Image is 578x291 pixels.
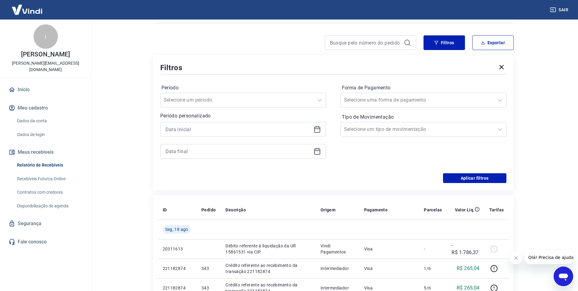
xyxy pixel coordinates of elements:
[34,24,58,49] div: i
[321,243,354,255] p: Vindi Pagamentos
[554,267,573,286] iframe: Botão para abrir a janela de mensagens
[364,265,414,271] p: Visa
[549,4,571,16] button: Sair
[165,125,311,134] input: Data inicial
[472,35,514,50] button: Exportar
[201,207,216,213] p: Pedido
[525,251,573,264] iframe: Mensagem da empresa
[15,186,84,199] a: Contratos com credores
[424,265,442,271] p: 1/6
[225,262,310,275] p: Crédito referente ao recebimento da transação 221182874
[163,285,192,291] p: 221182874
[7,101,84,115] button: Meu cadastro
[364,285,414,291] p: Visa
[7,217,84,230] a: Segurança
[455,207,475,213] p: Valor Líq.
[7,235,84,249] a: Fale conosco
[165,147,311,156] input: Data final
[7,145,84,159] button: Meus recebíveis
[7,0,47,19] img: Vindi
[489,207,504,213] p: Tarifas
[330,38,401,47] input: Busque pelo número do pedido
[5,60,86,73] p: [PERSON_NAME][EMAIL_ADDRESS][DOMAIN_NAME]
[160,112,326,120] p: Período personalizado
[15,128,84,141] a: Dados de login
[342,113,505,121] label: Tipo de Movimentação
[452,242,479,256] p: -R$ 1.786,37
[15,115,84,127] a: Dados da conta
[364,246,414,252] p: Visa
[424,35,465,50] button: Filtros
[4,4,51,9] span: Olá! Precisa de ajuda?
[364,207,388,213] p: Pagamento
[225,243,310,255] p: Débito referente à liquidação da UR 15861531 via CIP
[7,83,84,96] a: Início
[225,207,246,213] p: Descrição
[424,246,442,252] p: -
[510,252,522,264] iframe: Fechar mensagem
[15,200,84,212] a: Disponibilização de agenda
[424,285,442,291] p: 5/6
[163,265,192,271] p: 221182874
[342,84,505,92] label: Forma de Pagamento
[443,173,506,183] button: Aplicar filtros
[321,265,354,271] p: Intermediador
[21,51,70,58] p: [PERSON_NAME]
[161,84,325,92] label: Período
[321,207,335,213] p: Origem
[163,246,192,252] p: 20311613
[160,63,183,73] h5: Filtros
[15,159,84,171] a: Relatório de Recebíveis
[15,173,84,185] a: Recebíveis Futuros Online
[201,285,216,291] p: 343
[165,226,188,232] span: Seg, 18 ago
[201,265,216,271] p: 343
[163,207,167,213] p: ID
[424,207,442,213] p: Parcelas
[457,265,480,272] p: R$ 265,04
[321,285,354,291] p: Intermediador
